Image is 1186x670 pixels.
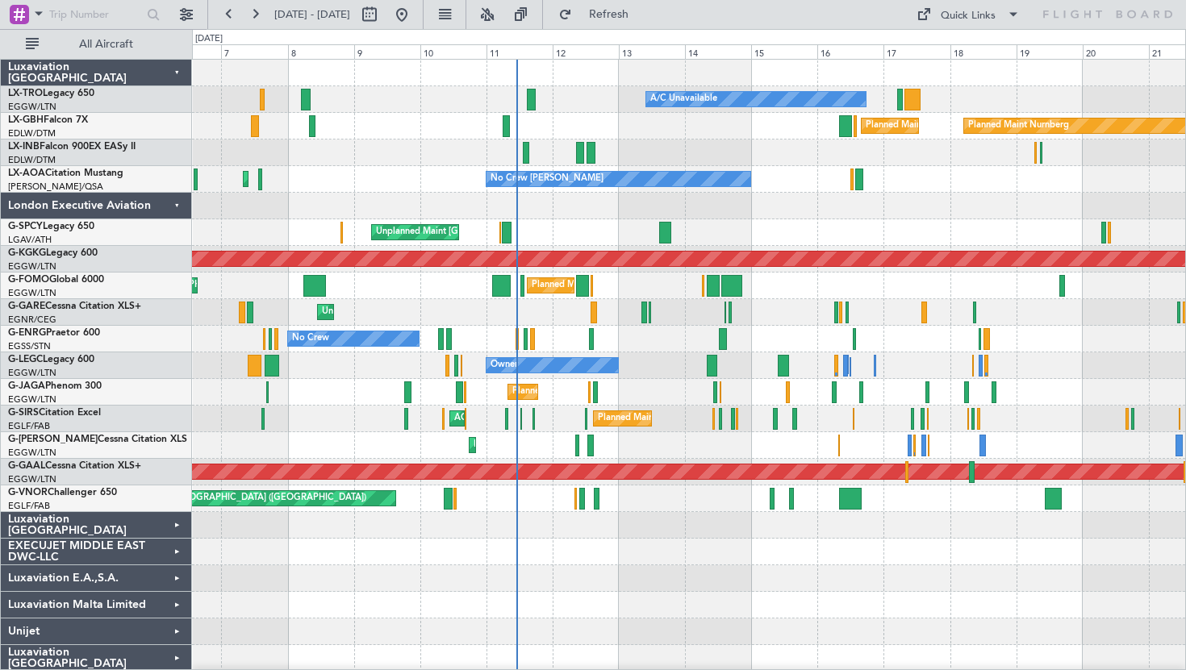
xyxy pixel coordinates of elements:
[8,287,56,299] a: EGGW/LTN
[1083,44,1149,59] div: 20
[112,486,366,510] div: Planned Maint [GEOGRAPHIC_DATA] ([GEOGRAPHIC_DATA])
[8,115,44,125] span: LX-GBH
[8,260,56,273] a: EGGW/LTN
[8,461,141,471] a: G-GAALCessna Citation XLS+
[8,367,56,379] a: EGGW/LTN
[8,447,56,459] a: EGGW/LTN
[8,142,136,152] a: LX-INBFalcon 900EX EASy II
[420,44,487,59] div: 10
[8,89,94,98] a: LX-TROLegacy 650
[322,300,468,324] div: Unplanned Maint [PERSON_NAME]
[8,142,40,152] span: LX-INB
[18,31,175,57] button: All Aircraft
[8,393,56,406] a: EGGW/LTN
[8,355,43,364] span: G-LEGC
[8,248,98,258] a: G-KGKGLegacy 600
[598,406,852,431] div: Planned Maint [GEOGRAPHIC_DATA] ([GEOGRAPHIC_DATA])
[8,408,101,418] a: G-SIRSCitation Excel
[8,275,49,285] span: G-FOMO
[8,328,46,338] span: G-ENRG
[650,87,717,111] div: A/C Unavailable
[8,248,46,258] span: G-KGKG
[8,222,43,231] span: G-SPCY
[866,114,1120,138] div: Planned Maint [GEOGRAPHIC_DATA] ([GEOGRAPHIC_DATA])
[487,44,553,59] div: 11
[8,408,39,418] span: G-SIRS
[274,7,350,22] span: [DATE] - [DATE]
[292,327,329,351] div: No Crew
[8,488,117,497] a: G-VNORChallenger 650
[512,380,766,404] div: Planned Maint [GEOGRAPHIC_DATA] ([GEOGRAPHIC_DATA])
[195,32,223,46] div: [DATE]
[8,420,50,432] a: EGLF/FAB
[575,9,643,20] span: Refresh
[908,2,1028,27] button: Quick Links
[8,169,45,178] span: LX-AOA
[8,115,88,125] a: LX-GBHFalcon 7X
[941,8,996,24] div: Quick Links
[454,406,577,431] div: AOG Maint [PERSON_NAME]
[8,381,45,391] span: G-JAGA
[968,114,1069,138] div: Planned Maint Nurnberg
[8,222,94,231] a: G-SPCYLegacy 650
[491,353,518,377] div: Owner
[376,220,637,244] div: Unplanned Maint [GEOGRAPHIC_DATA] ([PERSON_NAME] Intl)
[8,181,103,193] a: [PERSON_NAME]/QSA
[8,275,104,285] a: G-FOMOGlobal 6000
[8,302,45,311] span: G-GARE
[8,461,45,471] span: G-GAAL
[8,435,98,444] span: G-[PERSON_NAME]
[8,169,123,178] a: LX-AOACitation Mustang
[8,154,56,166] a: EDLW/DTM
[1017,44,1083,59] div: 19
[49,2,142,27] input: Trip Number
[553,44,619,59] div: 12
[8,234,52,246] a: LGAV/ATH
[883,44,950,59] div: 17
[491,167,603,191] div: No Crew [PERSON_NAME]
[619,44,685,59] div: 13
[685,44,751,59] div: 14
[288,44,354,59] div: 8
[817,44,883,59] div: 16
[354,44,420,59] div: 9
[474,433,728,457] div: Planned Maint [GEOGRAPHIC_DATA] ([GEOGRAPHIC_DATA])
[8,127,56,139] a: EDLW/DTM
[8,101,56,113] a: EGGW/LTN
[8,500,50,512] a: EGLF/FAB
[8,473,56,485] a: EGGW/LTN
[8,314,56,326] a: EGNR/CEG
[532,273,786,298] div: Planned Maint [GEOGRAPHIC_DATA] ([GEOGRAPHIC_DATA])
[950,44,1017,59] div: 18
[551,2,648,27] button: Refresh
[248,167,502,191] div: Planned Maint [GEOGRAPHIC_DATA] ([GEOGRAPHIC_DATA])
[8,435,187,444] a: G-[PERSON_NAME]Cessna Citation XLS
[8,355,94,364] a: G-LEGCLegacy 600
[42,39,170,50] span: All Aircraft
[8,381,102,391] a: G-JAGAPhenom 300
[8,340,51,352] a: EGSS/STN
[751,44,817,59] div: 15
[8,328,100,338] a: G-ENRGPraetor 600
[221,44,287,59] div: 7
[8,302,141,311] a: G-GARECessna Citation XLS+
[8,89,43,98] span: LX-TRO
[8,488,48,497] span: G-VNOR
